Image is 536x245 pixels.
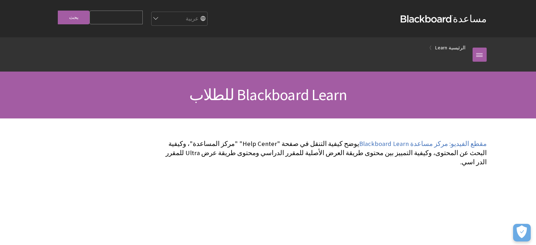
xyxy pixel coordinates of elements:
[513,224,531,241] button: فتح التفضيلات
[449,43,466,52] a: الرئيسية
[401,12,487,25] a: مساعدةBlackboard
[435,43,447,52] a: Learn
[154,139,487,167] p: يوضح كيفية التنقل في صفحة "Help Center" "مركز المساعدة"، وكيفية البحث عن المحتوى، وكيفية التمييز ...
[189,85,347,104] span: Blackboard Learn للطلاب
[151,12,207,26] select: Site Language Selector
[359,140,487,148] a: مقطع الفيديو: مركز مساعدة Blackboard Learn
[401,15,453,23] strong: Blackboard
[58,11,90,24] input: بحث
